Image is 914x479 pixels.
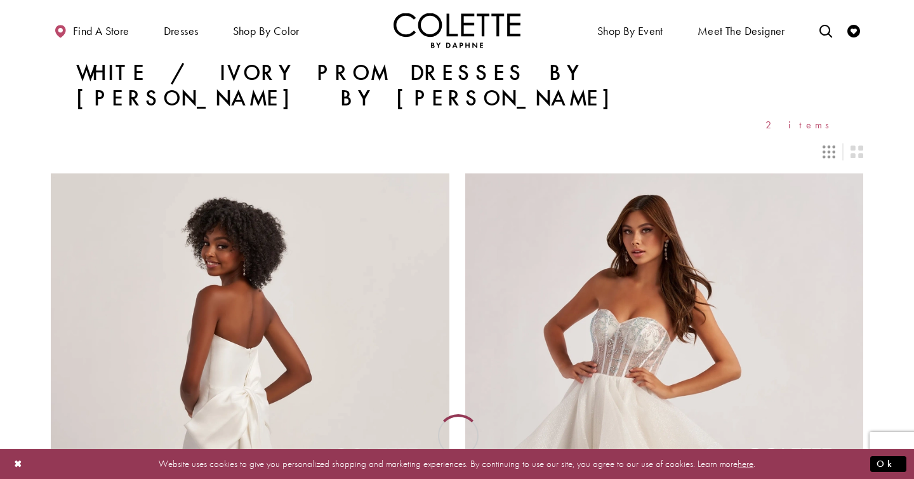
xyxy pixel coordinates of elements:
[8,453,29,475] button: Close Dialog
[51,13,132,48] a: Find a store
[394,13,520,48] a: Visit Home Page
[738,457,753,470] a: here
[91,455,823,473] p: Website uses cookies to give you personalized shopping and marketing experiences. By continuing t...
[694,13,788,48] a: Meet the designer
[597,25,663,37] span: Shop By Event
[765,119,838,130] span: 2 items
[161,13,202,48] span: Dresses
[73,25,129,37] span: Find a store
[844,13,863,48] a: Check Wishlist
[594,13,666,48] span: Shop By Event
[816,13,835,48] a: Toggle search
[870,456,906,472] button: Submit Dialog
[43,138,871,166] div: Layout Controls
[823,145,835,158] span: Switch layout to 3 columns
[698,25,785,37] span: Meet the designer
[394,13,520,48] img: Colette by Daphne
[851,145,863,158] span: Switch layout to 2 columns
[233,25,300,37] span: Shop by color
[76,60,838,111] h1: White / Ivory Prom Dresses by [PERSON_NAME] by [PERSON_NAME]
[230,13,303,48] span: Shop by color
[164,25,199,37] span: Dresses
